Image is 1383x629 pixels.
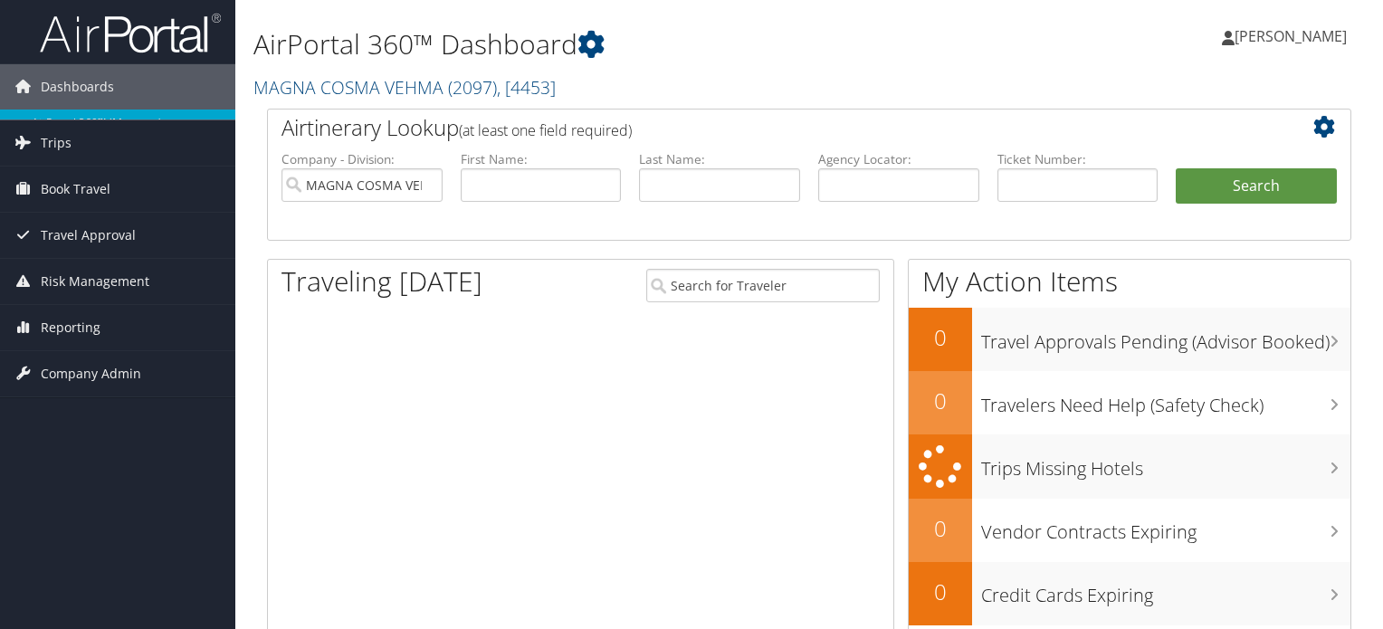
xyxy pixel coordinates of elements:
[909,562,1350,625] a: 0Credit Cards Expiring
[253,25,995,63] h1: AirPortal 360™ Dashboard
[41,259,149,304] span: Risk Management
[646,269,880,302] input: Search for Traveler
[909,499,1350,562] a: 0Vendor Contracts Expiring
[909,513,972,544] h2: 0
[1235,26,1347,46] span: [PERSON_NAME]
[997,150,1159,168] label: Ticket Number:
[981,384,1350,418] h3: Travelers Need Help (Safety Check)
[909,308,1350,371] a: 0Travel Approvals Pending (Advisor Booked)
[40,12,221,54] img: airportal-logo.png
[909,371,1350,434] a: 0Travelers Need Help (Safety Check)
[41,213,136,258] span: Travel Approval
[41,305,100,350] span: Reporting
[448,75,497,100] span: ( 2097 )
[461,150,622,168] label: First Name:
[909,262,1350,300] h1: My Action Items
[909,322,972,353] h2: 0
[41,64,114,110] span: Dashboards
[41,351,141,396] span: Company Admin
[281,112,1246,143] h2: Airtinerary Lookup
[981,510,1350,545] h3: Vendor Contracts Expiring
[253,75,556,100] a: MAGNA COSMA VEHMA
[909,386,972,416] h2: 0
[909,434,1350,499] a: Trips Missing Hotels
[281,262,482,300] h1: Traveling [DATE]
[41,120,72,166] span: Trips
[1176,168,1337,205] button: Search
[41,167,110,212] span: Book Travel
[639,150,800,168] label: Last Name:
[459,120,632,140] span: (at least one field required)
[909,577,972,607] h2: 0
[981,320,1350,355] h3: Travel Approvals Pending (Advisor Booked)
[497,75,556,100] span: , [ 4453 ]
[981,447,1350,481] h3: Trips Missing Hotels
[981,574,1350,608] h3: Credit Cards Expiring
[1222,9,1365,63] a: [PERSON_NAME]
[818,150,979,168] label: Agency Locator:
[281,150,443,168] label: Company - Division:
